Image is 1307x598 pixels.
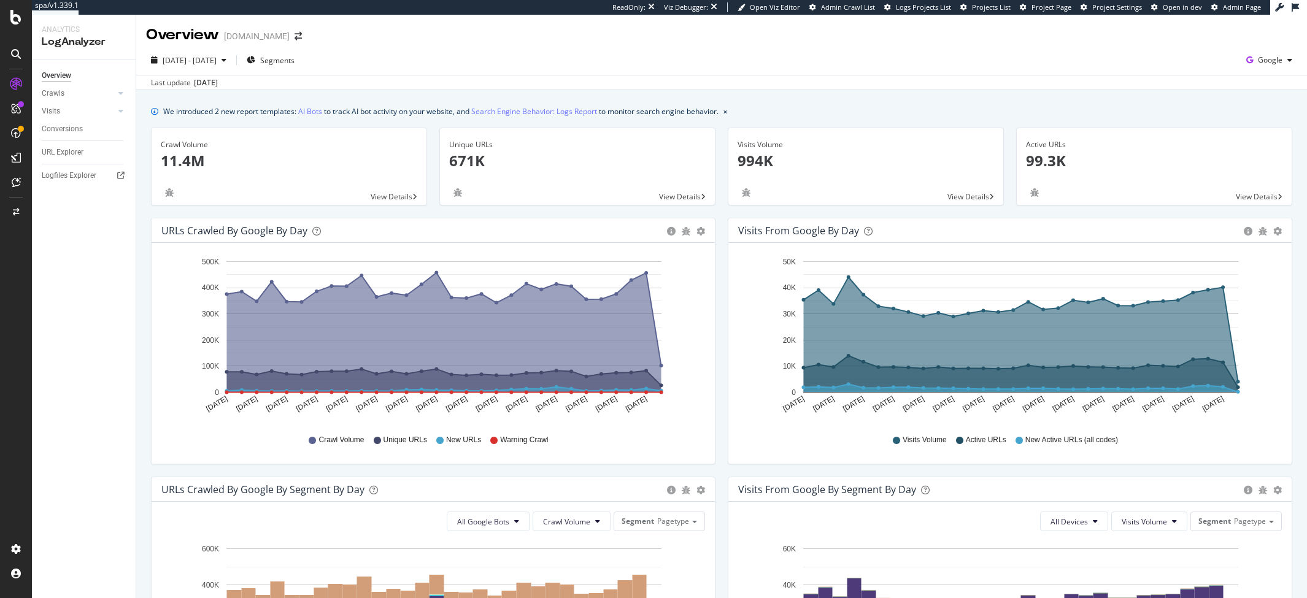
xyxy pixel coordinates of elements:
[194,77,218,88] div: [DATE]
[991,394,1016,413] text: [DATE]
[594,394,619,413] text: [DATE]
[1163,2,1202,12] span: Open in dev
[446,435,481,445] span: New URLs
[1171,394,1195,413] text: [DATE]
[384,435,427,445] span: Unique URLs
[151,105,1292,118] div: info banner
[901,394,926,413] text: [DATE]
[42,105,115,118] a: Visits
[163,105,719,118] div: We introduced 2 new report templates: to track AI bot activity on your website, and to monitor se...
[474,394,499,413] text: [DATE]
[298,105,322,118] a: AI Bots
[215,388,219,397] text: 0
[202,258,219,266] text: 500K
[242,50,299,70] button: Segments
[667,486,676,494] div: circle-info
[1244,486,1252,494] div: circle-info
[1040,512,1108,531] button: All Devices
[657,516,689,526] span: Pagetype
[449,150,706,171] p: 671K
[1031,2,1071,12] span: Project Page
[1258,55,1282,65] span: Google
[1273,486,1282,494] div: gear
[325,394,349,413] text: [DATE]
[896,2,951,12] span: Logs Projects List
[355,394,379,413] text: [DATE]
[384,394,409,413] text: [DATE]
[318,435,364,445] span: Crawl Volume
[504,394,529,413] text: [DATE]
[42,69,71,82] div: Overview
[972,2,1011,12] span: Projects List
[659,191,701,202] span: View Details
[738,253,1282,423] svg: A chart.
[811,394,836,413] text: [DATE]
[202,581,219,589] text: 400K
[1265,556,1295,586] iframe: Intercom live chat
[42,87,115,100] a: Crawls
[1273,227,1282,236] div: gear
[738,483,916,496] div: Visits from Google By Segment By Day
[884,2,951,12] a: Logs Projects List
[1122,516,1167,527] span: Visits Volume
[1223,2,1261,12] span: Admin Page
[449,188,466,197] div: bug
[783,336,796,345] text: 20K
[42,146,127,159] a: URL Explorer
[42,69,127,82] a: Overview
[42,123,83,136] div: Conversions
[622,516,654,526] span: Segment
[738,150,994,171] p: 994K
[457,516,509,527] span: All Google Bots
[1211,2,1261,12] a: Admin Page
[682,227,690,236] div: bug
[821,2,875,12] span: Admin Crawl List
[781,394,806,413] text: [DATE]
[202,310,219,318] text: 300K
[414,394,439,413] text: [DATE]
[720,102,730,120] button: close banner
[1198,516,1231,526] span: Segment
[738,2,800,12] a: Open Viz Editor
[1244,227,1252,236] div: circle-info
[871,394,896,413] text: [DATE]
[1026,150,1282,171] p: 99.3K
[1111,512,1187,531] button: Visits Volume
[1051,394,1076,413] text: [DATE]
[161,224,307,237] div: URLs Crawled by Google by day
[738,224,859,237] div: Visits from Google by day
[161,188,178,197] div: bug
[42,146,83,159] div: URL Explorer
[161,139,417,150] div: Crawl Volume
[783,545,796,553] text: 60K
[1020,2,1071,12] a: Project Page
[449,139,706,150] div: Unique URLs
[1234,516,1266,526] span: Pagetype
[624,394,649,413] text: [DATE]
[696,486,705,494] div: gear
[202,284,219,293] text: 400K
[1026,188,1043,197] div: bug
[947,191,989,202] span: View Details
[961,394,985,413] text: [DATE]
[612,2,646,12] div: ReadOnly:
[533,512,611,531] button: Crawl Volume
[1021,394,1046,413] text: [DATE]
[161,253,705,423] svg: A chart.
[564,394,588,413] text: [DATE]
[931,394,956,413] text: [DATE]
[696,227,705,236] div: gear
[42,169,96,182] div: Logfiles Explorer
[783,258,796,266] text: 50K
[664,2,708,12] div: Viz Debugger:
[1081,394,1106,413] text: [DATE]
[960,2,1011,12] a: Projects List
[783,581,796,589] text: 40K
[161,483,364,496] div: URLs Crawled by Google By Segment By Day
[295,394,319,413] text: [DATE]
[1201,394,1225,413] text: [DATE]
[202,336,219,345] text: 200K
[146,50,231,70] button: [DATE] - [DATE]
[738,139,994,150] div: Visits Volume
